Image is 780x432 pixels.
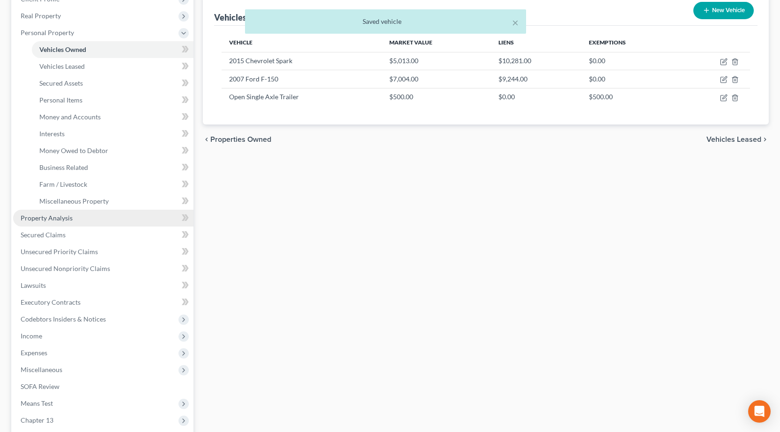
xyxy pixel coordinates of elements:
div: Saved vehicle [253,17,519,26]
button: Vehicles Leased chevron_right [706,136,769,143]
span: Farm / Livestock [39,180,87,188]
span: Secured Assets [39,79,83,87]
span: Properties Owned [210,136,271,143]
span: Unsecured Priority Claims [21,248,98,256]
th: Exemptions [581,33,679,52]
a: Secured Assets [32,75,193,92]
span: Executory Contracts [21,298,81,306]
a: Lawsuits [13,277,193,294]
span: SOFA Review [21,382,59,390]
td: Open Single Axle Trailer [222,88,381,106]
th: Vehicle [222,33,381,52]
td: $9,244.00 [491,70,581,88]
a: Property Analysis [13,210,193,227]
td: $500.00 [581,88,679,106]
span: Codebtors Insiders & Notices [21,315,106,323]
a: SOFA Review [13,378,193,395]
td: $5,013.00 [382,52,491,70]
span: Business Related [39,163,88,171]
button: × [512,17,519,28]
span: Expenses [21,349,47,357]
td: $500.00 [382,88,491,106]
a: Unsecured Priority Claims [13,243,193,260]
button: New Vehicle [693,2,754,19]
span: Means Test [21,399,53,407]
span: Lawsuits [21,281,46,289]
span: Income [21,332,42,340]
a: Miscellaneous Property [32,193,193,210]
td: $10,281.00 [491,52,581,70]
a: Personal Items [32,92,193,109]
a: Farm / Livestock [32,176,193,193]
a: Unsecured Nonpriority Claims [13,260,193,277]
span: Chapter 13 [21,416,53,424]
th: Liens [491,33,581,52]
a: Money and Accounts [32,109,193,125]
i: chevron_left [203,136,210,143]
td: $0.00 [581,70,679,88]
a: Vehicles Owned [32,41,193,58]
span: Vehicles Leased [706,136,761,143]
span: Money Owed to Debtor [39,146,108,154]
td: 2007 Ford F-150 [222,70,381,88]
span: Property Analysis [21,214,73,222]
span: Money and Accounts [39,113,101,121]
span: Vehicles Leased [39,62,85,70]
td: $7,004.00 [382,70,491,88]
span: Miscellaneous Property [39,197,109,205]
span: Interests [39,130,65,138]
a: Executory Contracts [13,294,193,311]
div: Open Intercom Messenger [748,400,771,423]
span: Unsecured Nonpriority Claims [21,264,110,272]
a: Business Related [32,159,193,176]
a: Secured Claims [13,227,193,243]
td: $0.00 [581,52,679,70]
span: Miscellaneous [21,366,62,373]
a: Money Owed to Debtor [32,142,193,159]
a: Vehicles Leased [32,58,193,75]
td: 2015 Chevrolet Spark [222,52,381,70]
a: Interests [32,125,193,142]
span: Personal Items [39,96,82,104]
span: Secured Claims [21,231,66,239]
span: Vehicles Owned [39,45,86,53]
td: $0.00 [491,88,581,106]
th: Market Value [382,33,491,52]
i: chevron_right [761,136,769,143]
button: chevron_left Properties Owned [203,136,271,143]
